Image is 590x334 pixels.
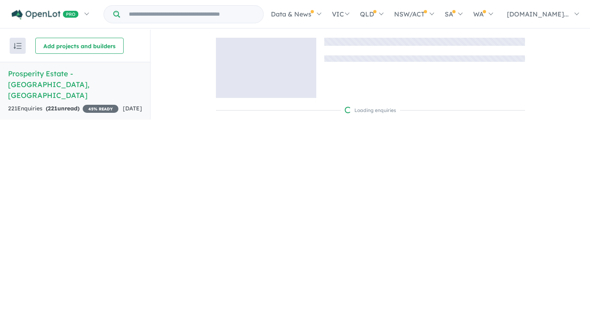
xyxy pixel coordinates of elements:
img: sort.svg [14,43,22,49]
img: Openlot PRO Logo White [12,10,79,20]
span: 45 % READY [83,105,118,113]
strong: ( unread) [46,105,79,112]
input: Try estate name, suburb, builder or developer [122,6,262,23]
span: 221 [48,105,57,112]
div: Loading enquiries [345,106,396,114]
h5: Prosperity Estate - [GEOGRAPHIC_DATA] , [GEOGRAPHIC_DATA] [8,68,142,101]
span: [DATE] [123,105,142,112]
div: 221 Enquir ies [8,104,118,114]
span: [DOMAIN_NAME]... [507,10,569,18]
button: Add projects and builders [35,38,124,54]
